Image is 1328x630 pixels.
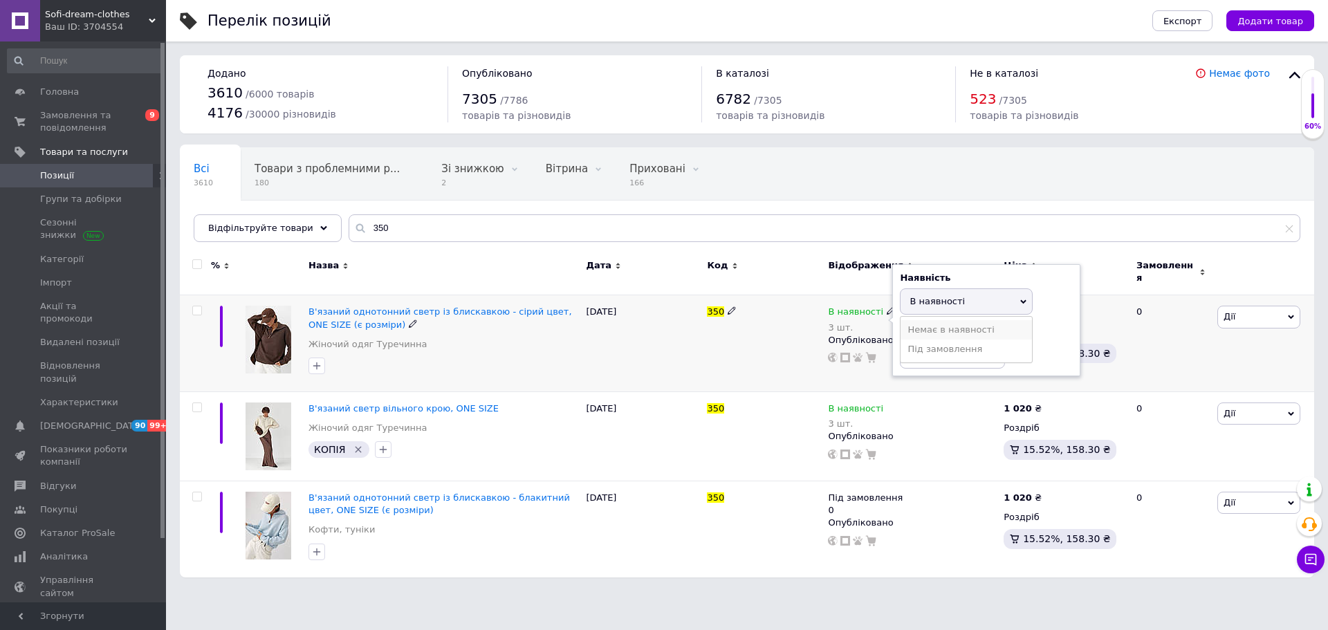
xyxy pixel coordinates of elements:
[40,443,128,468] span: Показники роботи компанії
[40,253,84,266] span: Категорії
[828,334,997,346] div: Опубліковано
[246,492,291,559] img: В'язаний однотонний светр із блискавкою - блакитний цвет, ONE SIZE (є розміри)
[828,430,997,443] div: Опубліковано
[1163,16,1202,26] span: Експорт
[308,492,570,515] a: В'язаний однотонний светр із блискавкою - блакитний цвет, ONE SIZE (є розміри)
[131,420,147,432] span: 90
[970,110,1078,121] span: товарів та різновидів
[207,84,243,101] span: 3610
[716,91,751,107] span: 6782
[40,169,74,182] span: Позиції
[40,503,77,516] span: Покупці
[40,420,142,432] span: [DEMOGRAPHIC_DATA]
[1209,68,1270,79] a: Немає фото
[349,214,1300,242] input: Пошук по назві позиції, артикулу і пошуковим запитам
[145,109,159,121] span: 9
[40,396,118,409] span: Характеристики
[901,320,1032,340] li: Немає в наявності
[1226,10,1314,31] button: Додати товар
[308,422,427,434] a: Жіночий одяг Туречинна
[45,8,149,21] span: Sofi-dream-clothes
[308,338,427,351] a: Жіночий одяг Туречинна
[40,550,88,563] span: Аналітика
[1302,122,1324,131] div: 60%
[211,259,220,272] span: %
[40,146,128,158] span: Товари та послуги
[314,444,345,455] span: КОПІЯ
[40,277,72,289] span: Імпорт
[246,306,291,373] img: В'язаний однотонний светр із блискавкою - сірий цвет, ONE SIZE (є розміри)
[462,91,497,107] span: 7305
[1224,311,1235,322] span: Дії
[1004,492,1032,503] b: 1 020
[1023,444,1111,455] span: 15.52%, 158.30 ₴
[1224,497,1235,508] span: Дії
[582,295,703,392] div: [DATE]
[207,14,331,28] div: Перелік позицій
[754,95,782,106] span: / 7305
[207,68,246,79] span: Додано
[45,21,166,33] div: Ваш ID: 3704554
[308,259,339,272] span: Назва
[1004,511,1125,524] div: Роздріб
[999,95,1027,106] span: / 7305
[40,360,128,385] span: Відновлення позицій
[582,481,703,577] div: [DATE]
[1237,16,1303,26] span: Додати товар
[255,178,400,188] span: 180
[353,444,364,455] svg: Видалити мітку
[1004,403,1032,414] b: 1 020
[828,322,896,333] div: 3 шт.
[194,178,213,188] span: 3610
[1224,408,1235,418] span: Дії
[629,178,685,188] span: 166
[246,402,291,470] img: В'язаний светр вільного крою, ONE SIZE
[828,259,903,272] span: Відображення
[910,296,965,306] span: В наявності
[308,306,571,329] a: В'язаний однотонний светр із блискавкою - сірий цвет, ONE SIZE (є розміри)
[970,68,1038,79] span: Не в каталозі
[828,403,883,418] span: В наявності
[716,68,769,79] span: В каталозі
[40,193,122,205] span: Групи та добірки
[246,109,336,120] span: / 30000 різновидів
[40,86,79,98] span: Головна
[707,259,728,272] span: Код
[1004,422,1125,434] div: Роздріб
[194,163,210,175] span: Всі
[208,223,313,233] span: Відфільтруйте товари
[1128,481,1214,577] div: 0
[241,148,427,201] div: Товари з проблемними різновидами
[255,163,400,175] span: Товари з проблемними р...
[1023,348,1111,359] span: 15.52%, 158.30 ₴
[207,104,243,121] span: 4176
[308,403,499,414] a: В'язаний светр вільного крою, ONE SIZE
[147,420,170,432] span: 99+
[40,300,128,325] span: Акції та промокоди
[900,272,1073,284] div: Наявність
[970,91,996,107] span: 523
[1136,259,1196,284] span: Замовлення
[716,110,824,121] span: товарів та різновидів
[828,418,883,429] div: 3 шт.
[1004,492,1042,504] div: ₴
[1128,295,1214,392] div: 0
[194,215,266,228] span: Опубліковані
[1023,533,1111,544] span: 15.52%, 158.30 ₴
[40,480,76,492] span: Відгуки
[1004,402,1042,415] div: ₴
[246,89,314,100] span: / 6000 товарів
[707,492,724,503] span: 350
[828,517,997,529] div: Опубліковано
[1152,10,1213,31] button: Експорт
[828,492,903,507] span: Під замовлення
[500,95,528,106] span: / 7786
[441,178,504,188] span: 2
[582,391,703,481] div: [DATE]
[7,48,163,73] input: Пошук
[828,492,903,517] div: 0
[546,163,588,175] span: Вітрина
[707,306,724,317] span: 350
